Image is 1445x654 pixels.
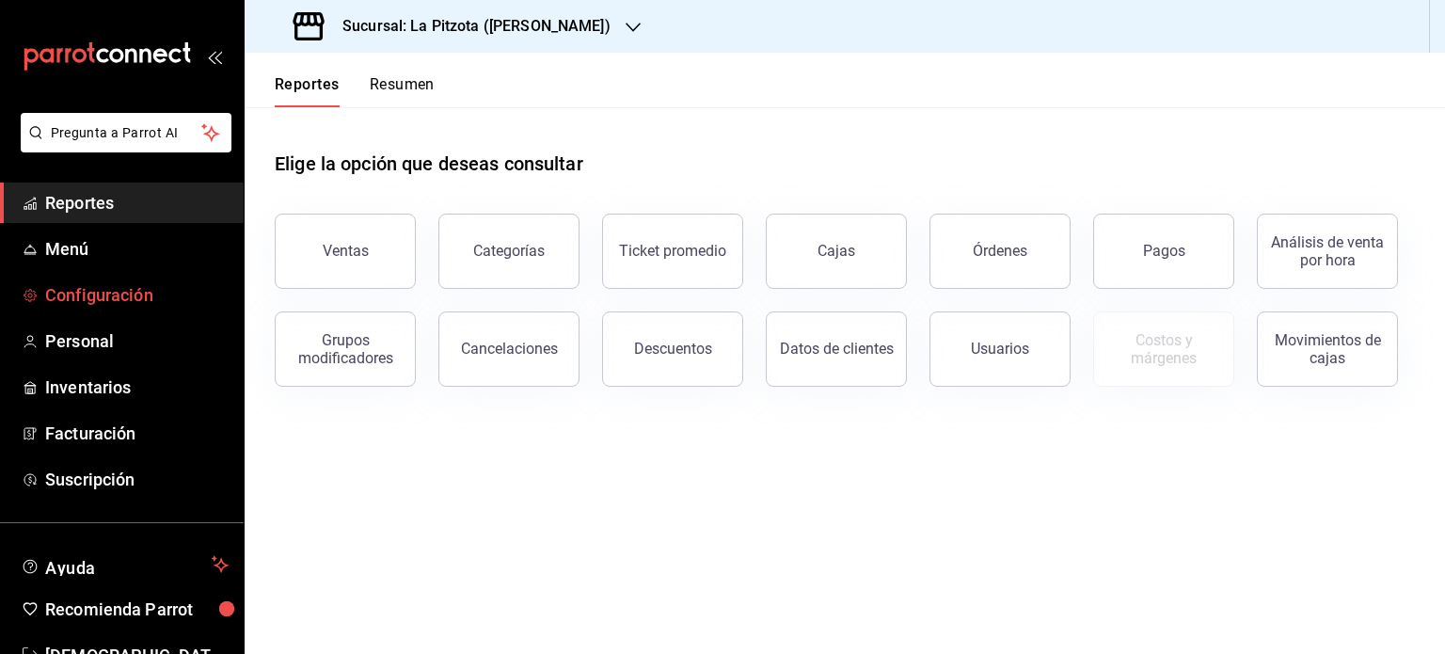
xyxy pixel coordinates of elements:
[13,136,231,156] a: Pregunta a Parrot AI
[1269,233,1386,269] div: Análisis de venta por hora
[275,311,416,387] button: Grupos modificadores
[602,214,743,289] button: Ticket promedio
[51,123,202,143] span: Pregunta a Parrot AI
[370,75,435,107] button: Resumen
[461,340,558,358] div: Cancelaciones
[327,15,611,38] h3: Sucursal: La Pitzota ([PERSON_NAME])
[45,553,204,576] span: Ayuda
[438,311,580,387] button: Cancelaciones
[1143,242,1185,260] div: Pagos
[207,49,222,64] button: open_drawer_menu
[45,282,229,308] span: Configuración
[929,311,1071,387] button: Usuarios
[634,340,712,358] div: Descuentos
[929,214,1071,289] button: Órdenes
[1105,331,1222,367] div: Costos y márgenes
[21,113,231,152] button: Pregunta a Parrot AI
[45,328,229,354] span: Personal
[1257,214,1398,289] button: Análisis de venta por hora
[602,311,743,387] button: Descuentos
[473,242,545,260] div: Categorías
[1093,311,1234,387] button: Contrata inventarios para ver este reporte
[1257,311,1398,387] button: Movimientos de cajas
[1093,214,1234,289] button: Pagos
[45,190,229,215] span: Reportes
[275,75,340,107] button: Reportes
[1269,331,1386,367] div: Movimientos de cajas
[766,214,907,289] button: Cajas
[438,214,580,289] button: Categorías
[971,340,1029,358] div: Usuarios
[287,331,404,367] div: Grupos modificadores
[973,242,1027,260] div: Órdenes
[766,311,907,387] button: Datos de clientes
[275,150,583,178] h1: Elige la opción que deseas consultar
[45,375,229,400] span: Inventarios
[45,597,229,622] span: Recomienda Parrot
[818,242,855,260] div: Cajas
[780,340,894,358] div: Datos de clientes
[45,467,229,492] span: Suscripción
[323,242,369,260] div: Ventas
[619,242,726,260] div: Ticket promedio
[45,236,229,262] span: Menú
[45,421,229,446] span: Facturación
[275,214,416,289] button: Ventas
[275,75,435,107] div: navigation tabs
